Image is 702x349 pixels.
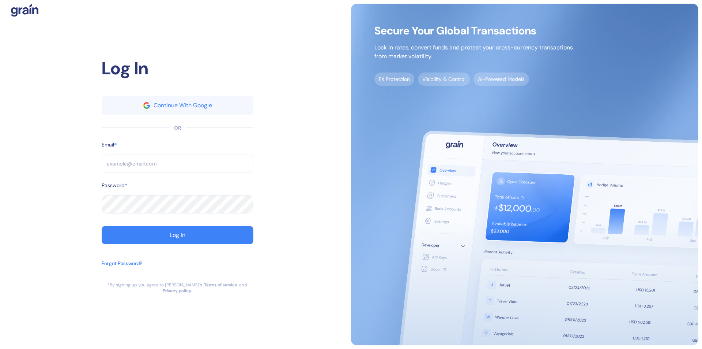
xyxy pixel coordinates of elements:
[11,4,38,17] img: logo
[102,182,125,189] label: Password
[174,124,181,132] div: OR
[239,282,247,288] div: and
[163,288,192,294] a: Privacy policy.
[102,155,253,173] input: example@email.com
[102,141,114,149] label: Email
[154,103,212,108] div: Continue With Google
[102,256,142,282] button: Forgot Password?
[418,73,470,86] span: Visibility & Control
[170,232,185,238] div: Log In
[102,260,142,267] div: Forgot Password?
[374,27,573,34] span: Secure Your Global Transactions
[351,4,698,345] img: signup-main-image
[143,102,150,109] img: google
[102,55,253,82] div: Log In
[473,73,529,86] span: AI-Powered Models
[374,73,414,86] span: FX Protection
[204,282,237,288] a: Terms of service
[374,43,573,61] p: Lock in rates, convert funds and protect your cross-currency transactions from market volatility.
[102,226,253,244] button: Log In
[102,96,253,115] button: googleContinue With Google
[107,282,202,288] div: *By signing up you agree to [PERSON_NAME]’s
